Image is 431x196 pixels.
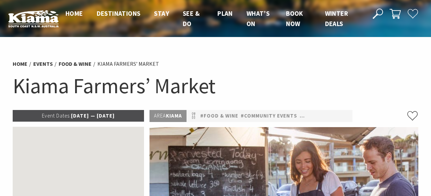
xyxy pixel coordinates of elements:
nav: Main Menu [59,8,365,29]
a: Food & Wine [59,60,92,68]
a: Home [13,60,27,68]
span: Destinations [97,9,141,17]
a: #Community Events [241,112,297,120]
span: Plan [217,9,233,17]
li: Kiama Farmers’ Market [97,60,159,69]
span: Home [65,9,83,17]
a: #Markets [349,112,378,120]
span: Winter Deals [325,9,348,28]
img: Kiama Logo [8,10,59,27]
span: Event Dates: [42,112,71,119]
a: #Food & Wine [200,112,238,120]
a: #Family Friendly [300,112,347,120]
span: Book now [286,9,303,28]
p: [DATE] — [DATE] [13,110,144,122]
span: See & Do [183,9,200,28]
p: Kiama [149,110,187,122]
a: Events [33,60,53,68]
span: Area [154,112,166,119]
h1: Kiama Farmers’ Market [13,72,419,100]
span: What’s On [247,9,270,28]
span: Stay [154,9,169,17]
